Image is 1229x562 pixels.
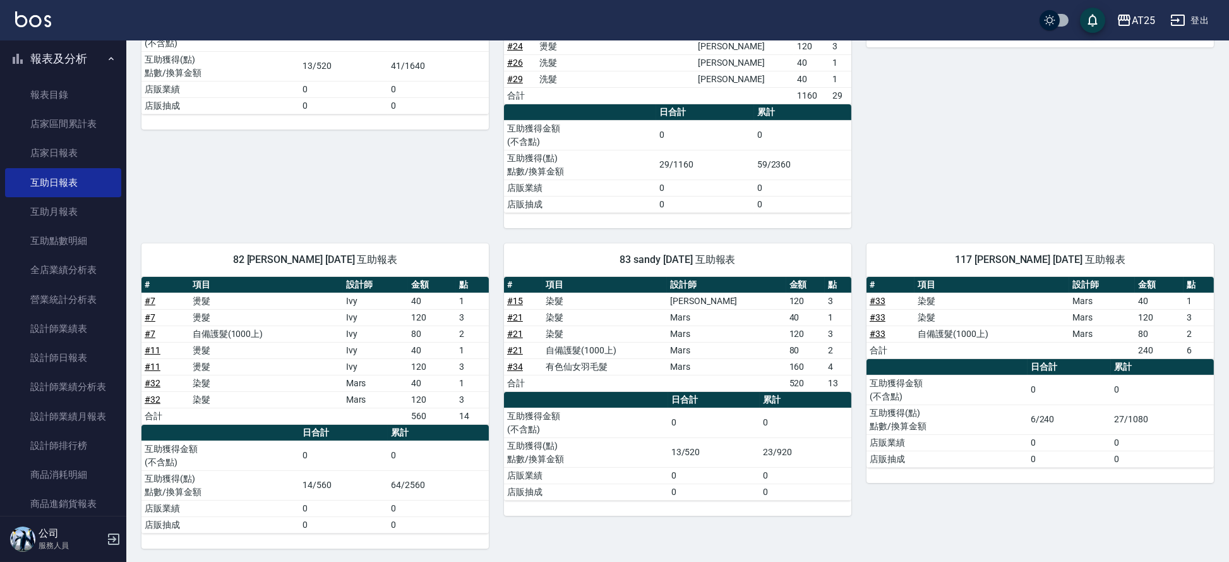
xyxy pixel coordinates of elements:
[5,138,121,168] a: 店家日報表
[754,120,851,150] td: 0
[1111,451,1214,467] td: 0
[189,309,343,326] td: 燙髮
[343,326,409,342] td: Ivy
[504,120,656,150] td: 互助獲得金額 (不含點)
[667,277,786,293] th: 設計師
[507,312,523,322] a: #21
[504,277,543,293] th: #
[189,293,343,309] td: 燙髮
[189,342,343,358] td: 燙髮
[866,375,1028,405] td: 互助獲得金額 (不含點)
[145,296,155,306] a: #7
[1135,342,1183,358] td: 240
[5,489,121,518] a: 商品進銷貨報表
[1184,309,1214,326] td: 3
[39,527,103,540] h5: 公司
[760,392,851,408] th: 累計
[882,254,1199,266] span: 117 [PERSON_NAME] [DATE] 互助報表
[870,296,885,306] a: #33
[866,277,914,293] th: #
[504,196,656,212] td: 店販抽成
[388,51,489,81] td: 41/1640
[825,293,851,309] td: 3
[299,441,388,470] td: 0
[519,254,836,266] span: 83 sandy [DATE] 互助報表
[543,358,667,375] td: 有色仙女羽毛髮
[1135,277,1183,293] th: 金額
[1080,8,1105,33] button: save
[825,342,851,358] td: 2
[754,104,851,121] th: 累計
[786,309,825,326] td: 40
[141,277,489,425] table: a dense table
[145,329,155,339] a: #7
[866,359,1214,468] table: a dense table
[754,150,851,180] td: 59/2360
[754,196,851,212] td: 0
[141,441,299,470] td: 互助獲得金額 (不含點)
[1184,326,1214,342] td: 2
[668,484,760,500] td: 0
[504,150,656,180] td: 互助獲得(點) 點數/換算金額
[299,500,388,516] td: 0
[656,120,753,150] td: 0
[829,54,851,71] td: 1
[866,277,1214,359] table: a dense table
[504,437,668,467] td: 互助獲得(點) 點數/換算金額
[145,394,160,405] a: #32
[668,437,760,467] td: 13/520
[299,516,388,533] td: 0
[141,277,189,293] th: #
[543,277,667,293] th: 項目
[1028,434,1112,451] td: 0
[507,345,523,355] a: #21
[5,168,121,197] a: 互助日報表
[668,467,760,484] td: 0
[825,375,851,391] td: 13
[914,309,1069,326] td: 染髮
[754,180,851,196] td: 0
[299,97,388,114] td: 0
[504,484,668,500] td: 店販抽成
[543,293,667,309] td: 染髮
[695,71,794,87] td: [PERSON_NAME]
[760,437,851,467] td: 23/920
[786,375,825,391] td: 520
[5,431,121,460] a: 設計師排行榜
[786,277,825,293] th: 金額
[760,408,851,437] td: 0
[456,326,489,342] td: 2
[388,500,489,516] td: 0
[1111,434,1214,451] td: 0
[1165,9,1214,32] button: 登出
[141,516,299,533] td: 店販抽成
[667,342,786,358] td: Mars
[39,540,103,551] p: 服務人員
[1111,359,1214,376] th: 累計
[1111,405,1214,434] td: 27/1080
[1135,309,1183,326] td: 120
[157,254,474,266] span: 82 [PERSON_NAME] [DATE] 互助報表
[1069,309,1135,326] td: Mars
[5,314,121,343] a: 設計師業績表
[145,362,160,372] a: #11
[667,358,786,375] td: Mars
[145,345,160,355] a: #11
[507,329,523,339] a: #21
[343,342,409,358] td: Ivy
[507,296,523,306] a: #15
[141,51,299,81] td: 互助獲得(點) 點數/換算金額
[5,372,121,401] a: 設計師業績分析表
[189,391,343,408] td: 染髮
[825,309,851,326] td: 1
[668,408,760,437] td: 0
[786,326,825,342] td: 120
[667,309,786,326] td: Mars
[656,150,753,180] td: 29/1160
[5,109,121,138] a: 店家區間累計表
[5,343,121,372] a: 設計師日報表
[5,255,121,284] a: 全店業績分析表
[189,375,343,391] td: 染髮
[388,81,489,97] td: 0
[1028,359,1112,376] th: 日合計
